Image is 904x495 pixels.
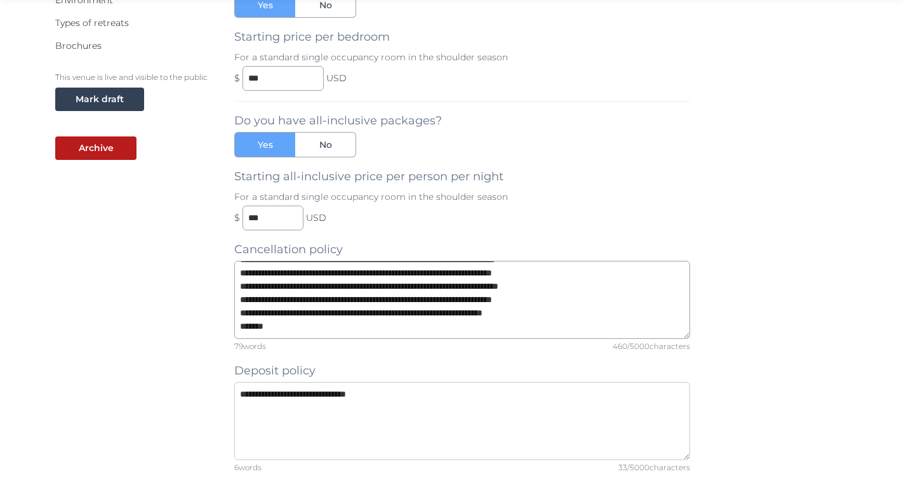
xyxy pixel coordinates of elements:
[234,362,316,379] label: Deposit policy
[76,93,124,106] div: Mark draft
[79,142,114,155] div: Archive
[234,341,266,352] div: 79 words
[55,40,102,51] a: Brochures
[234,241,343,258] label: Cancellation policy
[234,168,503,185] label: Starting all-inclusive price per person per night
[234,28,390,46] label: Starting price per bedroom
[234,190,690,203] p: For a standard single occupancy room in the shoulder season
[613,341,690,352] div: 460 / 5000 characters
[618,463,690,473] div: 33 / 5000 characters
[55,17,129,29] a: Types of retreats
[55,136,136,160] button: Archive
[55,88,144,111] button: Mark draft
[234,211,240,225] div: $
[55,72,214,82] p: This venue is live and visible to the public
[234,72,240,85] div: $
[258,138,273,151] span: Yes
[234,463,262,473] div: 6 words
[306,211,326,225] div: USD
[326,72,347,85] div: USD
[234,112,442,129] label: Do you have all-inclusive packages?
[319,138,332,151] span: No
[234,51,690,63] p: For a standard single occupancy room in the shoulder season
